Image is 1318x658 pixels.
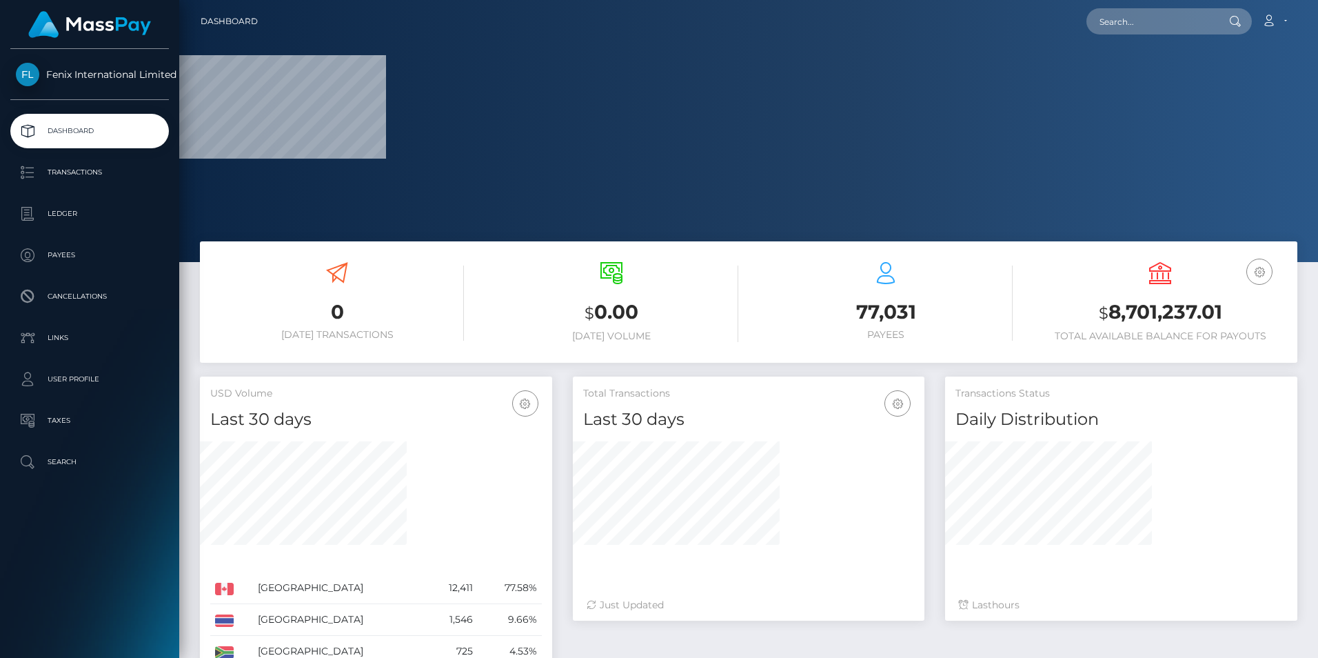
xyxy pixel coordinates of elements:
[478,604,541,636] td: 9.66%
[16,63,39,86] img: Fenix International Limited
[427,572,478,604] td: 12,411
[485,330,738,342] h6: [DATE] Volume
[10,155,169,190] a: Transactions
[210,329,464,341] h6: [DATE] Transactions
[1086,8,1216,34] input: Search...
[16,452,163,472] p: Search
[10,279,169,314] a: Cancellations
[16,328,163,348] p: Links
[16,369,163,390] p: User Profile
[485,299,738,327] h3: 0.00
[215,583,234,595] img: CA.png
[10,362,169,397] a: User Profile
[16,410,163,431] p: Taxes
[955,387,1287,401] h5: Transactions Status
[10,114,169,148] a: Dashboard
[759,329,1013,341] h6: Payees
[10,197,169,231] a: Ledger
[583,387,915,401] h5: Total Transactions
[10,403,169,438] a: Taxes
[16,162,163,183] p: Transactions
[215,615,234,627] img: TH.png
[10,321,169,355] a: Links
[585,303,594,323] small: $
[28,11,151,38] img: MassPay Logo
[1033,299,1287,327] h3: 8,701,237.01
[210,408,542,432] h4: Last 30 days
[201,7,258,36] a: Dashboard
[16,121,163,141] p: Dashboard
[10,68,169,81] span: Fenix International Limited
[10,445,169,479] a: Search
[253,604,427,636] td: [GEOGRAPHIC_DATA]
[427,604,478,636] td: 1,546
[1099,303,1108,323] small: $
[959,598,1284,612] div: Last hours
[16,203,163,224] p: Ledger
[253,572,427,604] td: [GEOGRAPHIC_DATA]
[587,598,911,612] div: Just Updated
[759,299,1013,326] h3: 77,031
[10,238,169,272] a: Payees
[478,572,541,604] td: 77.58%
[583,408,915,432] h4: Last 30 days
[955,408,1287,432] h4: Daily Distribution
[1033,330,1287,342] h6: Total Available Balance for Payouts
[210,387,542,401] h5: USD Volume
[16,286,163,307] p: Cancellations
[16,245,163,266] p: Payees
[210,299,464,326] h3: 0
